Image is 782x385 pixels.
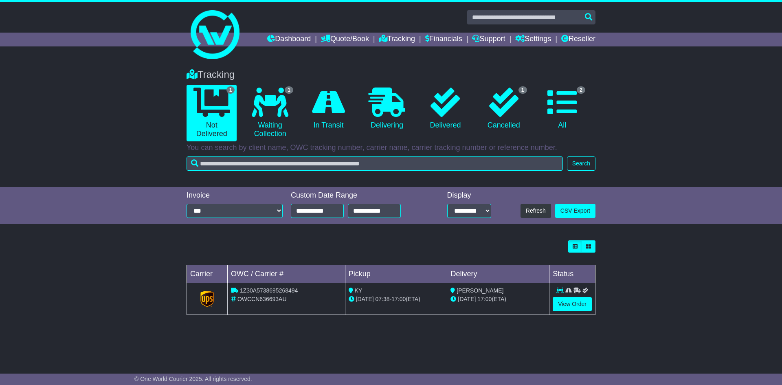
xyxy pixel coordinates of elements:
button: Refresh [521,204,551,218]
a: Tracking [379,33,415,46]
a: Dashboard [267,33,311,46]
span: 2 [577,86,585,94]
div: Tracking [182,69,600,81]
a: View Order [553,297,592,311]
span: KY [355,287,362,294]
span: 1 [285,86,293,94]
a: 1 Waiting Collection [245,85,295,141]
a: 1 Cancelled [479,85,529,133]
a: Settings [515,33,551,46]
span: © One World Courier 2025. All rights reserved. [134,376,252,382]
button: Search [567,156,595,171]
span: OWCCN636693AU [237,296,287,302]
a: Delivered [420,85,470,133]
span: 1 [226,86,235,94]
span: [DATE] [356,296,374,302]
span: 07:38 [376,296,390,302]
a: Support [472,33,505,46]
span: [PERSON_NAME] [457,287,503,294]
span: 17:00 [391,296,406,302]
img: GetCarrierServiceLogo [200,291,214,307]
td: OWC / Carrier # [228,265,345,283]
span: [DATE] [458,296,476,302]
span: 17:00 [477,296,492,302]
a: Delivering [362,85,412,133]
div: Custom Date Range [291,191,422,200]
td: Pickup [345,265,447,283]
td: Carrier [187,265,228,283]
a: 2 All [537,85,587,133]
p: You can search by client name, OWC tracking number, carrier name, carrier tracking number or refe... [187,143,595,152]
div: Invoice [187,191,283,200]
td: Delivery [447,265,549,283]
div: (ETA) [450,295,546,304]
a: CSV Export [555,204,595,218]
span: 1Z30A5738695268494 [240,287,298,294]
a: Quote/Book [321,33,369,46]
span: 1 [518,86,527,94]
a: In Transit [303,85,354,133]
a: 1 Not Delivered [187,85,237,141]
td: Status [549,265,595,283]
div: Display [447,191,491,200]
div: - (ETA) [349,295,444,304]
a: Reseller [561,33,595,46]
a: Financials [425,33,462,46]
